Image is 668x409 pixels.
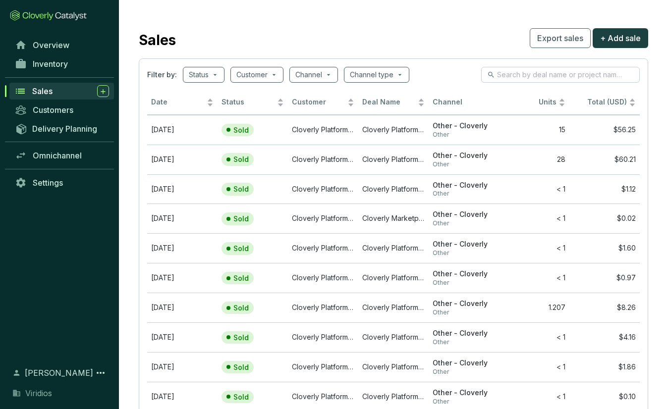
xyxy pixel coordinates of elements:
[433,329,495,338] span: Other - Cloverly
[358,174,429,204] td: Cloverly Platform Floresta Verde REDD+ Project Nov 28
[433,131,495,139] span: Other
[433,219,495,227] span: Other
[33,59,68,69] span: Inventory
[233,363,249,372] p: Sold
[288,204,358,233] td: Cloverly Platform Buyer
[499,91,569,115] th: Units
[233,155,249,164] p: Sold
[362,98,416,107] span: Deal Name
[233,393,249,402] p: Sold
[569,233,640,263] td: $1.60
[147,322,218,352] td: Oct 02 2024
[25,387,52,399] span: Viridios
[147,293,218,322] td: Oct 10 2024
[499,322,569,352] td: < 1
[9,83,114,100] a: Sales
[288,145,358,174] td: Cloverly Platform Buyer
[33,151,82,160] span: Omnichannel
[499,352,569,382] td: < 1
[358,263,429,293] td: Cloverly Platform Katingan Peatland Restoration and Conservation Oct 12
[358,352,429,382] td: Cloverly Platform Mai Ndombe REDD+ Oct 01
[10,55,114,72] a: Inventory
[233,333,249,342] p: Sold
[358,233,429,263] td: Cloverly Platform Katingan Peatland Restoration and Conservation Oct 26
[151,98,205,107] span: Date
[499,115,569,145] td: 15
[433,160,495,168] span: Other
[288,322,358,352] td: Cloverly Platform Buyer
[433,181,495,190] span: Other - Cloverly
[10,37,114,53] a: Overview
[288,91,358,115] th: Customer
[433,190,495,198] span: Other
[433,299,495,308] span: Other - Cloverly
[25,367,93,379] span: [PERSON_NAME]
[358,115,429,145] td: Cloverly Platform Mai Ndombe V2018 Sep 9
[433,121,495,131] span: Other - Cloverly
[358,91,429,115] th: Deal Name
[433,210,495,219] span: Other - Cloverly
[147,70,177,80] span: Filter by:
[358,204,429,233] td: Cloverly Marketplace None Jan 15
[499,204,569,233] td: < 1
[233,304,249,312] p: Sold
[233,185,249,194] p: Sold
[569,322,640,352] td: $4.16
[433,388,495,398] span: Other - Cloverly
[433,269,495,279] span: Other - Cloverly
[33,40,69,50] span: Overview
[358,322,429,352] td: Cloverly Platform Katingan Peatland Restoration and Conservation Oct 02
[433,249,495,257] span: Other
[233,244,249,253] p: Sold
[10,102,114,118] a: Customers
[358,145,429,174] td: Cloverly Platform Southern Cardamom REDD+ Dec 13
[147,145,218,174] td: Dec 13 2024
[288,293,358,322] td: Cloverly Platform Buyer
[569,352,640,382] td: $1.86
[292,98,345,107] span: Customer
[147,204,218,233] td: Jan 15 2024
[569,145,640,174] td: $60.21
[233,214,249,223] p: Sold
[569,204,640,233] td: $0.02
[499,263,569,293] td: < 1
[429,91,499,115] th: Channel
[147,91,218,115] th: Date
[569,115,640,145] td: $56.25
[530,28,591,48] button: Export sales
[32,86,53,96] span: Sales
[288,263,358,293] td: Cloverly Platform Buyer
[147,233,218,263] td: Oct 26 2024
[139,30,176,51] h2: Sales
[33,105,73,115] span: Customers
[593,28,648,48] button: + Add sale
[222,98,275,107] span: Status
[147,352,218,382] td: Oct 01 2024
[10,174,114,191] a: Settings
[569,293,640,322] td: $8.26
[433,240,495,249] span: Other - Cloverly
[33,178,63,188] span: Settings
[288,352,358,382] td: Cloverly Platform Buyer
[218,91,288,115] th: Status
[233,274,249,283] p: Sold
[503,98,557,107] span: Units
[499,174,569,204] td: < 1
[233,126,249,135] p: Sold
[499,145,569,174] td: 28
[147,263,218,293] td: Oct 12 2024
[433,151,495,160] span: Other - Cloverly
[569,263,640,293] td: $0.97
[147,115,218,145] td: Sep 09 2025
[288,233,358,263] td: Cloverly Platform Buyer
[433,338,495,346] span: Other
[433,308,495,316] span: Other
[537,32,583,44] span: Export sales
[569,174,640,204] td: $1.12
[32,124,97,134] span: Delivery Planning
[433,279,495,287] span: Other
[433,368,495,376] span: Other
[499,293,569,322] td: 1.207
[288,115,358,145] td: Cloverly Platform Buyer
[10,147,114,164] a: Omnichannel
